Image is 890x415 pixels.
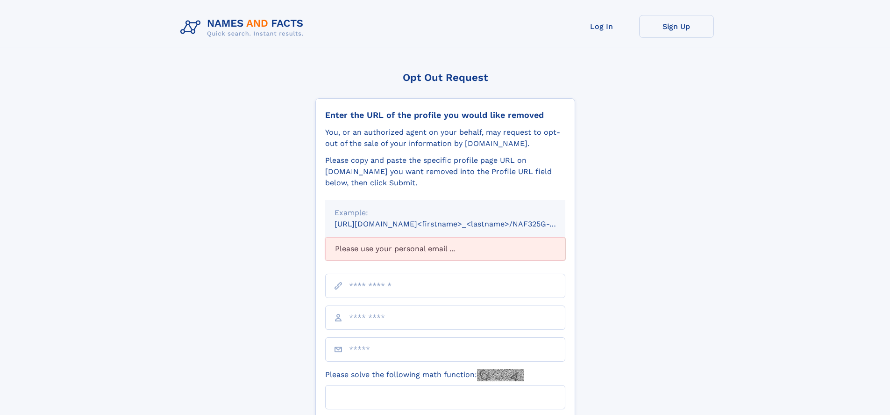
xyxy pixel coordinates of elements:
a: Log In [564,15,639,38]
div: Please copy and paste the specific profile page URL on [DOMAIN_NAME] you want removed into the Pr... [325,155,565,189]
div: Example: [335,207,556,218]
div: Please use your personal email ... [325,237,565,261]
a: Sign Up [639,15,714,38]
div: Opt Out Request [315,72,575,83]
div: You, or an authorized agent on your behalf, may request to opt-out of the sale of your informatio... [325,127,565,149]
img: Logo Names and Facts [177,15,311,40]
div: Enter the URL of the profile you would like removed [325,110,565,120]
small: [URL][DOMAIN_NAME]<firstname>_<lastname>/NAF325G-xxxxxxxx [335,219,583,228]
label: Please solve the following math function: [325,369,524,381]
